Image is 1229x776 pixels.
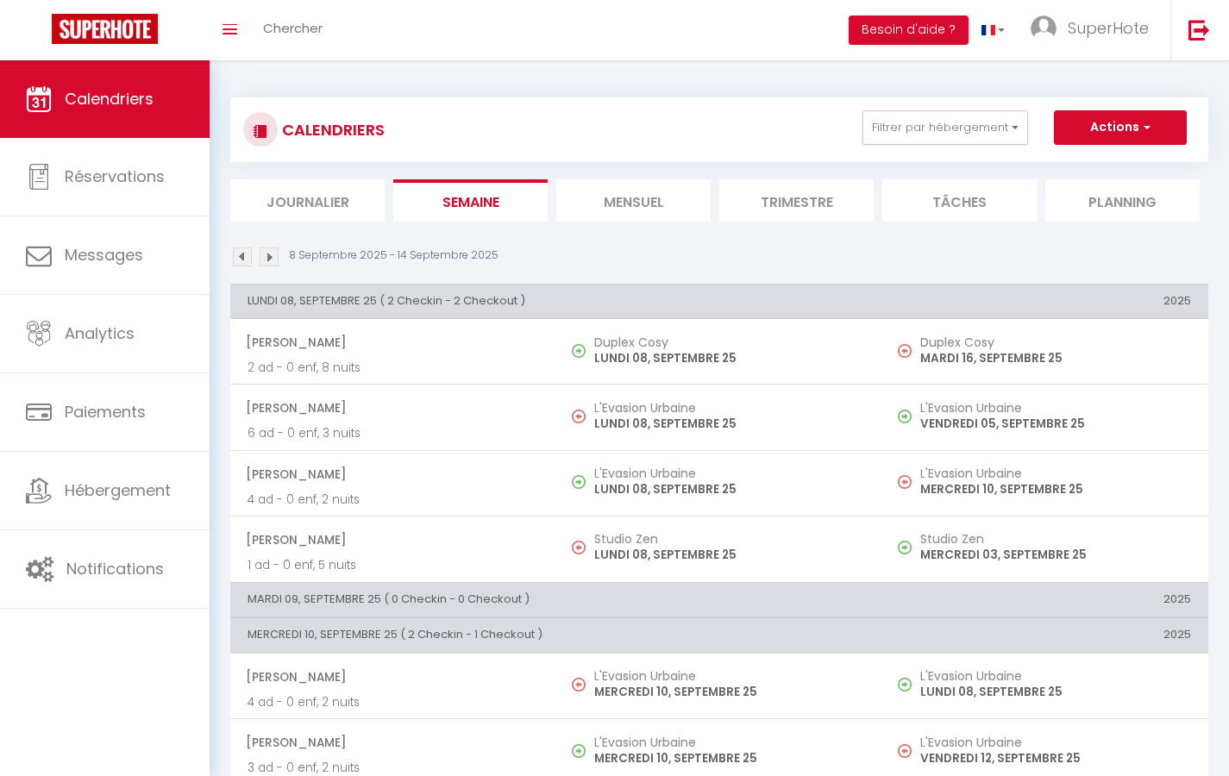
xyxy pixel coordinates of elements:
span: [PERSON_NAME] [246,391,539,424]
p: 4 ad - 0 enf, 2 nuits [248,693,539,711]
p: 2 ad - 0 enf, 8 nuits [248,359,539,377]
p: VENDREDI 05, SEPTEMBRE 25 [920,415,1191,433]
th: LUNDI 08, SEPTEMBRE 25 ( 2 Checkin - 2 Checkout ) [230,284,882,318]
h5: Duplex Cosy [920,335,1191,349]
span: Hébergement [65,479,171,501]
span: Notifications [66,558,164,579]
img: NO IMAGE [572,678,586,692]
h5: Studio Zen [594,532,865,546]
img: NO IMAGE [898,678,912,692]
img: NO IMAGE [572,410,586,423]
img: NO IMAGE [898,344,912,358]
h5: L'Evasion Urbaine [594,466,865,480]
p: 8 Septembre 2025 - 14 Septembre 2025 [289,247,498,264]
span: [PERSON_NAME] [246,660,539,693]
li: Tâches [882,179,1037,222]
img: NO IMAGE [898,410,912,423]
span: SuperHote [1068,17,1149,39]
li: Planning [1045,179,1200,222]
li: Trimestre [719,179,874,222]
th: MERCREDI 10, SEPTEMBRE 25 ( 2 Checkin - 1 Checkout ) [230,618,882,653]
p: MERCREDI 10, SEPTEMBRE 25 [920,480,1191,498]
p: MARDI 16, SEPTEMBRE 25 [920,349,1191,367]
th: MARDI 09, SEPTEMBRE 25 ( 0 Checkin - 0 Checkout ) [230,582,882,616]
p: MERCREDI 10, SEPTEMBRE 25 [594,749,865,767]
button: Actions [1054,110,1187,145]
p: LUNDI 08, SEPTEMBRE 25 [594,415,865,433]
span: [PERSON_NAME] [246,726,539,759]
p: LUNDI 08, SEPTEMBRE 25 [920,683,1191,701]
h5: L'Evasion Urbaine [594,669,865,683]
img: logout [1188,19,1210,41]
h5: Duplex Cosy [594,335,865,349]
h5: L'Evasion Urbaine [920,466,1191,480]
p: 6 ad - 0 enf, 3 nuits [248,424,539,442]
h5: L'Evasion Urbaine [920,401,1191,415]
img: Super Booking [52,14,158,44]
p: 1 ad - 0 enf, 5 nuits [248,556,539,574]
p: LUNDI 08, SEPTEMBRE 25 [594,480,865,498]
h5: Studio Zen [920,532,1191,546]
th: 2025 [882,582,1208,616]
li: Semaine [393,179,548,222]
span: Calendriers [65,88,154,110]
h5: L'Evasion Urbaine [594,735,865,749]
span: Chercher [263,19,323,37]
button: Besoin d'aide ? [849,16,969,45]
span: Réservations [65,166,165,187]
img: NO IMAGE [898,475,912,489]
h5: L'Evasion Urbaine [920,669,1191,683]
img: NO IMAGE [572,541,586,554]
th: 2025 [882,618,1208,653]
span: [PERSON_NAME] [246,326,539,359]
li: Mensuel [556,179,711,222]
p: MERCREDI 03, SEPTEMBRE 25 [920,546,1191,564]
li: Journalier [230,179,385,222]
h5: L'Evasion Urbaine [920,735,1191,749]
img: NO IMAGE [898,744,912,758]
span: Analytics [65,322,135,344]
p: LUNDI 08, SEPTEMBRE 25 [594,349,865,367]
img: ... [1031,16,1057,41]
h3: CALENDRIERS [278,110,385,149]
th: 2025 [882,284,1208,318]
button: Ouvrir le widget de chat LiveChat [14,7,66,59]
p: MERCREDI 10, SEPTEMBRE 25 [594,683,865,701]
span: Paiements [65,401,146,422]
span: [PERSON_NAME] [246,523,539,556]
p: 4 ad - 0 enf, 2 nuits [248,491,539,509]
img: NO IMAGE [898,541,912,554]
span: [PERSON_NAME] [246,458,539,491]
span: Messages [65,244,143,266]
p: LUNDI 08, SEPTEMBRE 25 [594,546,865,564]
p: VENDREDI 12, SEPTEMBRE 25 [920,749,1191,767]
button: Filtrer par hébergement [862,110,1028,145]
h5: L'Evasion Urbaine [594,401,865,415]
